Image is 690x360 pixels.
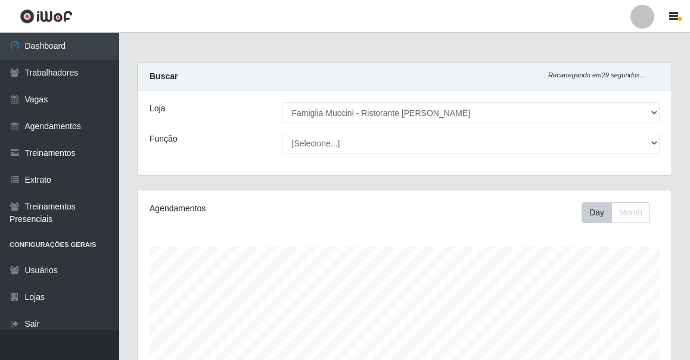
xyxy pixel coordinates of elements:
div: Agendamentos [150,202,352,215]
div: First group [582,202,650,223]
i: Recarregando em 29 segundos... [548,71,645,79]
div: Toolbar with button groups [582,202,660,223]
button: Month [611,202,650,223]
img: CoreUI Logo [20,9,73,24]
button: Day [582,202,612,223]
label: Função [150,133,178,145]
strong: Buscar [150,71,178,81]
label: Loja [150,102,165,115]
